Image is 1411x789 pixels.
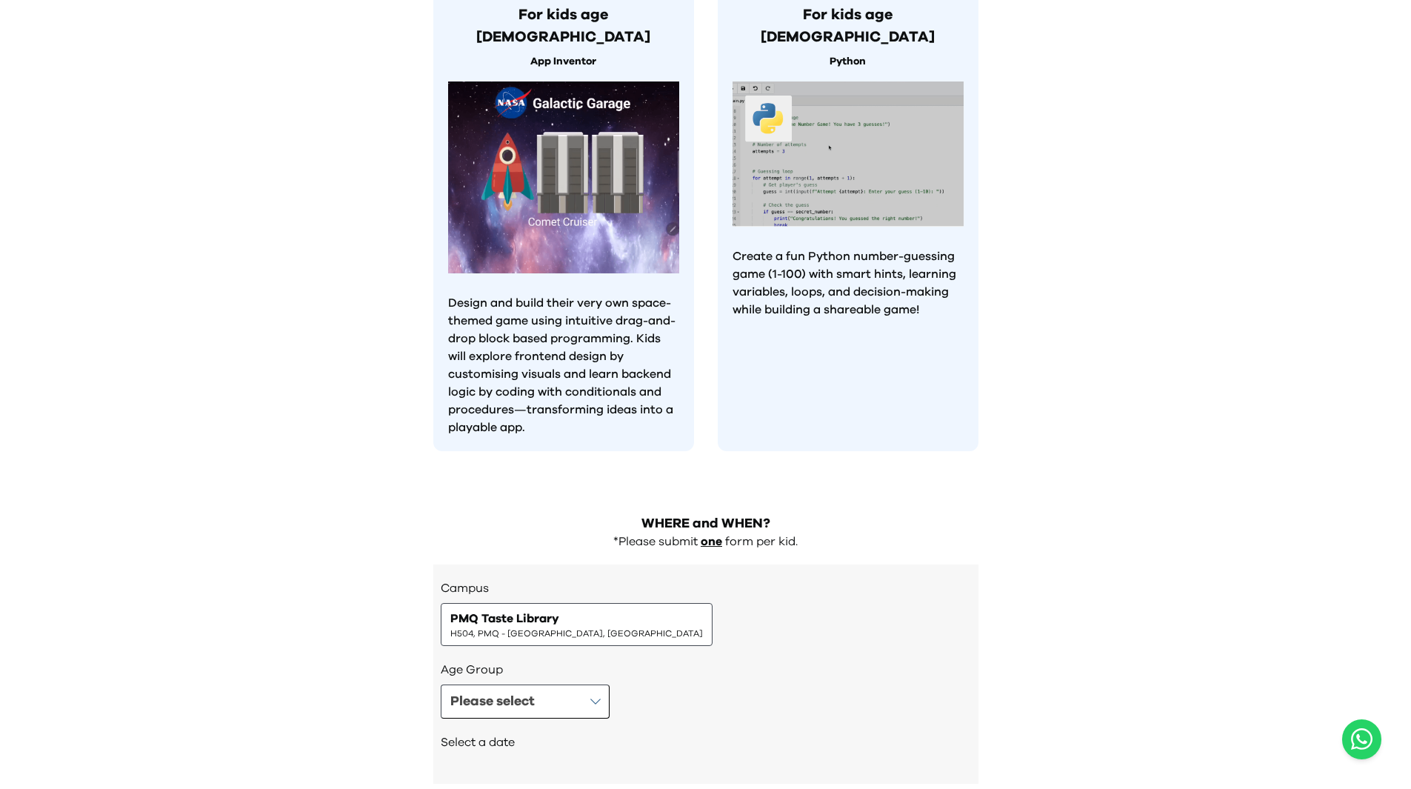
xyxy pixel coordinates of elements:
[1342,719,1381,759] button: Open WhatsApp chat
[733,81,964,227] img: Kids learning to code
[441,661,971,679] h3: Age Group
[433,534,978,550] div: *Please submit form per kid.
[448,81,679,273] img: Kids learning to code
[733,54,964,70] p: Python
[450,627,703,639] span: H504, PMQ - [GEOGRAPHIC_DATA], [GEOGRAPHIC_DATA]
[701,534,722,550] p: one
[450,610,559,627] span: PMQ Taste Library
[448,4,679,48] h3: For kids age [DEMOGRAPHIC_DATA]
[448,294,679,436] p: Design and build their very own space-themed game using intuitive drag-and-drop block based progr...
[733,4,964,48] h3: For kids age [DEMOGRAPHIC_DATA]
[441,733,971,751] h2: Select a date
[441,685,610,719] button: Please select
[450,691,535,712] div: Please select
[1342,719,1381,759] a: Chat with us on WhatsApp
[441,579,971,597] h3: Campus
[733,247,964,319] p: Create a fun Python number-guessing game (1-100) with smart hints, learning variables, loops, and...
[448,54,679,70] p: App Inventor
[433,513,978,534] h2: WHERE and WHEN?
